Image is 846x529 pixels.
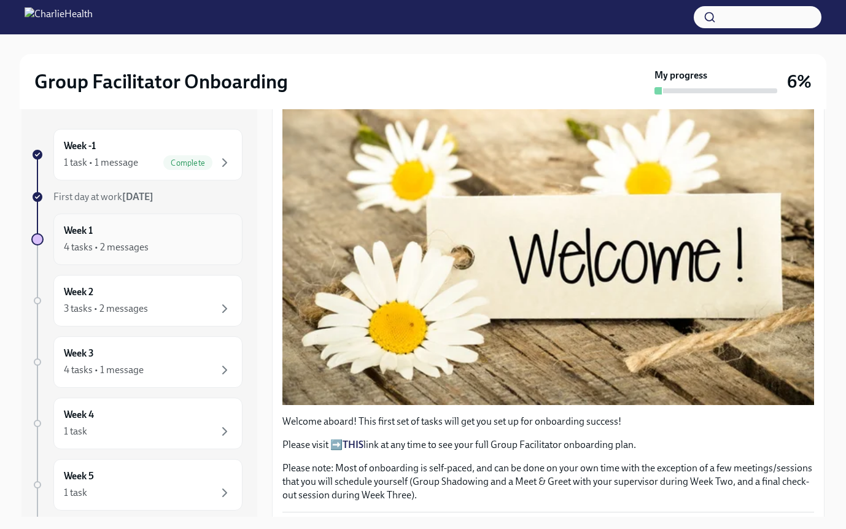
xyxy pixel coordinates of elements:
h6: Week 3 [64,347,94,360]
h6: Week 5 [64,469,94,483]
h6: Week -1 [64,139,96,153]
a: First day at work[DATE] [31,190,243,204]
p: Welcome aboard! This first set of tasks will get you set up for onboarding success! [282,415,814,428]
div: 1 task [64,486,87,500]
div: 1 task • 1 message [64,156,138,169]
div: 4 tasks • 1 message [64,363,144,377]
a: Week -11 task • 1 messageComplete [31,129,243,180]
h6: Week 2 [64,285,93,299]
h6: Week 4 [64,408,94,422]
button: Zoom image [282,86,814,405]
div: 1 task [64,425,87,438]
div: 4 tasks • 2 messages [64,241,149,254]
span: First day at work [53,191,153,203]
strong: [DATE] [122,191,153,203]
a: Week 14 tasks • 2 messages [31,214,243,265]
span: Complete [163,158,212,168]
strong: My progress [654,69,707,82]
div: 3 tasks • 2 messages [64,302,148,315]
a: Week 51 task [31,459,243,511]
h6: Week 1 [64,224,93,237]
p: Please note: Most of onboarding is self-paced, and can be done on your own time with the exceptio... [282,461,814,502]
h3: 6% [787,71,812,93]
a: Week 23 tasks • 2 messages [31,275,243,326]
img: CharlieHealth [25,7,93,27]
a: THIS [343,439,363,450]
a: Week 34 tasks • 1 message [31,336,243,388]
p: Please visit ➡️ link at any time to see your full Group Facilitator onboarding plan. [282,438,814,452]
a: Week 41 task [31,398,243,449]
h2: Group Facilitator Onboarding [34,69,288,94]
